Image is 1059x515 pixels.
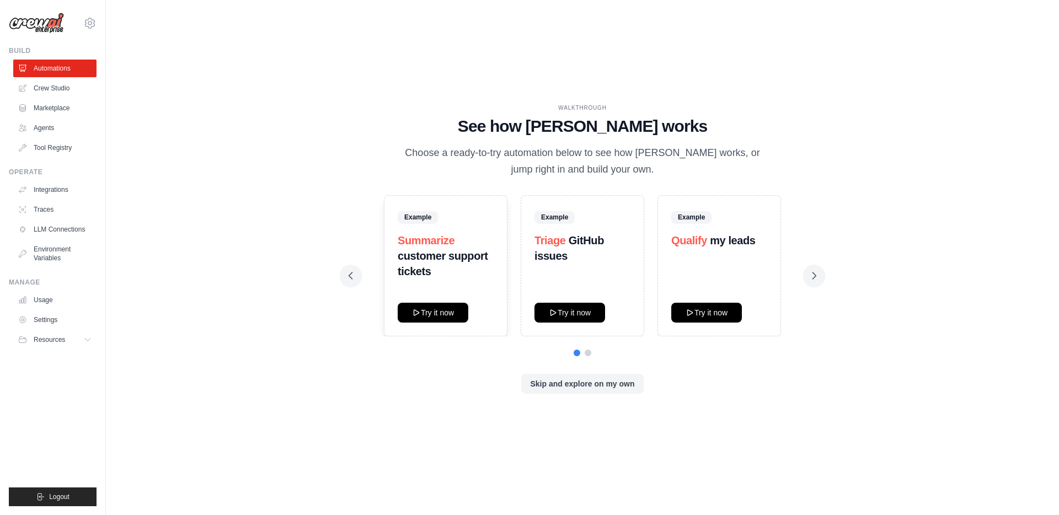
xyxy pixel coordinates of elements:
button: Try it now [398,303,468,323]
span: Example [534,211,575,223]
strong: customer support tickets [398,250,488,277]
a: Crew Studio [13,79,97,97]
div: WALKTHROUGH [349,104,816,112]
h1: See how [PERSON_NAME] works [349,116,816,136]
a: Traces [13,201,97,218]
a: Agents [13,119,97,137]
div: Build [9,46,97,55]
button: Try it now [534,303,605,323]
img: Logo [9,13,64,34]
a: Usage [13,291,97,309]
a: Marketplace [13,99,97,117]
button: Logout [9,487,97,506]
div: Manage [9,278,97,287]
div: Operate [9,168,97,176]
strong: GitHub issues [534,234,604,262]
a: Settings [13,311,97,329]
span: Logout [49,492,69,501]
strong: my leads [710,234,755,246]
button: Skip and explore on my own [521,374,643,394]
button: Resources [13,331,97,348]
p: Choose a ready-to-try automation below to see how [PERSON_NAME] works, or jump right in and build... [397,145,768,178]
span: Summarize [398,234,454,246]
span: Example [671,211,712,223]
a: Integrations [13,181,97,199]
span: Triage [534,234,566,246]
span: Example [398,211,438,223]
span: Resources [34,335,65,344]
a: Tool Registry [13,139,97,157]
button: Try it now [671,303,742,323]
a: LLM Connections [13,221,97,238]
span: Qualify [671,234,707,246]
a: Automations [13,60,97,77]
a: Environment Variables [13,240,97,267]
